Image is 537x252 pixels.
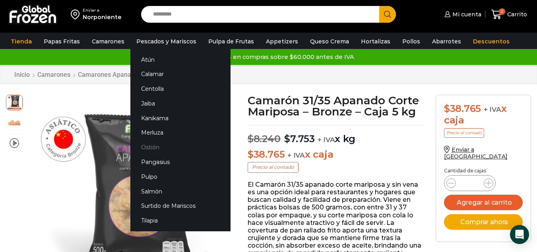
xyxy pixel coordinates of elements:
[248,162,299,172] p: Precio al contado
[7,34,36,49] a: Tienda
[248,133,281,145] bdi: 8.240
[248,125,424,145] p: x kg
[132,34,200,49] a: Pescados y Mariscos
[248,148,254,160] span: $
[444,103,450,114] span: $
[248,148,285,160] bdi: 38.765
[6,94,22,110] span: apanados
[40,34,84,49] a: Papas Fritas
[450,10,481,18] span: Mi cuenta
[442,6,481,22] a: Mi cuenta
[444,103,523,126] div: x caja
[130,125,231,140] a: Merluza
[37,71,71,78] a: Camarones
[248,95,424,117] h1: Camarón 31/35 Apanado Corte Mariposa – Bronze – Caja 5 kg
[130,82,231,96] a: Centolla
[444,128,484,138] p: Precio al contado
[287,151,305,159] span: + IVA
[462,178,477,189] input: Product quantity
[469,34,514,49] a: Descuentos
[14,71,142,78] nav: Breadcrumb
[306,34,353,49] a: Queso Crema
[444,146,508,160] a: Enviar a [GEOGRAPHIC_DATA]
[262,34,302,49] a: Appetizers
[14,71,30,78] a: Inicio
[357,34,394,49] a: Hortalizas
[428,34,465,49] a: Abarrotes
[130,199,231,213] a: Surtido de Mariscos
[318,136,335,144] span: + IVA
[444,168,523,174] p: Cantidad de cajas
[88,34,128,49] a: Camarones
[510,225,529,244] div: Open Intercom Messenger
[130,111,231,125] a: Kanikama
[6,115,22,131] span: camaron-apanado
[499,8,505,15] span: 2
[130,67,231,82] a: Calamar
[130,155,231,170] a: Pangasius
[444,214,523,230] button: Comprar ahora
[130,52,231,67] a: Atún
[284,133,315,145] bdi: 7.753
[444,103,481,114] bdi: 38.765
[83,13,122,21] div: Norponiente
[505,10,527,18] span: Carrito
[130,169,231,184] a: Pulpo
[130,213,231,228] a: Tilapia
[130,96,231,111] a: Jaiba
[284,133,290,145] span: $
[204,34,258,49] a: Pulpa de Frutas
[130,184,231,199] a: Salmón
[71,8,83,21] img: address-field-icon.svg
[248,149,424,160] p: x caja
[248,133,254,145] span: $
[484,105,501,113] span: + IVA
[444,195,523,210] button: Agregar al carrito
[83,8,122,13] div: Enviar a
[130,140,231,155] a: Ostión
[398,34,424,49] a: Pollos
[379,6,396,23] button: Search button
[489,5,529,24] a: 2 Carrito
[78,71,142,78] a: Camarones Apanados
